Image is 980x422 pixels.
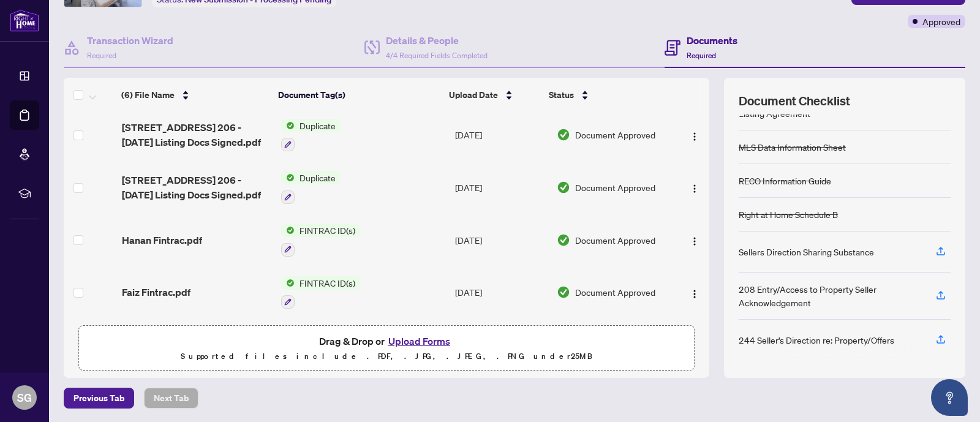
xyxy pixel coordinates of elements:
[122,233,202,247] span: Hanan Fintrac.pdf
[281,276,295,290] img: Status Icon
[87,33,173,48] h4: Transaction Wizard
[281,119,295,132] img: Status Icon
[685,125,704,145] button: Logo
[86,349,687,364] p: Supported files include .PDF, .JPG, .JPEG, .PNG under 25 MB
[739,140,846,154] div: MLS Data Information Sheet
[281,171,341,204] button: Status IconDuplicate
[922,15,960,28] span: Approved
[575,285,655,299] span: Document Approved
[557,233,570,247] img: Document Status
[690,236,699,246] img: Logo
[295,224,360,237] span: FINTRAC ID(s)
[739,245,874,258] div: Sellers Direction Sharing Substance
[685,178,704,197] button: Logo
[281,276,360,309] button: Status IconFINTRAC ID(s)
[122,120,271,149] span: [STREET_ADDRESS] 206 - [DATE] Listing Docs Signed.pdf
[575,233,655,247] span: Document Approved
[450,266,551,319] td: [DATE]
[739,174,831,187] div: RECO Information Guide
[79,326,694,371] span: Drag & Drop orUpload FormsSupported files include .PDF, .JPG, .JPEG, .PNG under25MB
[122,173,271,202] span: [STREET_ADDRESS] 206 - [DATE] Listing Docs Signed.pdf
[739,282,921,309] div: 208 Entry/Access to Property Seller Acknowledgement
[739,333,894,347] div: 244 Seller’s Direction re: Property/Offers
[64,388,134,409] button: Previous Tab
[450,214,551,266] td: [DATE]
[449,88,498,102] span: Upload Date
[739,208,838,221] div: Right at Home Schedule B
[685,282,704,302] button: Logo
[281,224,360,257] button: Status IconFINTRAC ID(s)
[687,51,716,60] span: Required
[575,128,655,141] span: Document Approved
[295,276,360,290] span: FINTRAC ID(s)
[10,9,39,32] img: logo
[87,51,116,60] span: Required
[739,92,850,110] span: Document Checklist
[557,181,570,194] img: Document Status
[549,88,574,102] span: Status
[386,33,488,48] h4: Details & People
[281,171,295,184] img: Status Icon
[273,78,444,112] th: Document Tag(s)
[557,128,570,141] img: Document Status
[385,333,454,349] button: Upload Forms
[931,379,968,416] button: Open asap
[690,289,699,299] img: Logo
[544,78,665,112] th: Status
[295,171,341,184] span: Duplicate
[17,389,32,406] span: SG
[116,78,273,112] th: (6) File Name
[557,285,570,299] img: Document Status
[319,333,454,349] span: Drag & Drop or
[690,132,699,141] img: Logo
[73,388,124,408] span: Previous Tab
[690,184,699,194] img: Logo
[281,224,295,237] img: Status Icon
[687,33,737,48] h4: Documents
[122,285,190,300] span: Faiz Fintrac.pdf
[386,51,488,60] span: 4/4 Required Fields Completed
[685,230,704,250] button: Logo
[444,78,544,112] th: Upload Date
[450,161,551,214] td: [DATE]
[121,88,175,102] span: (6) File Name
[144,388,198,409] button: Next Tab
[450,109,551,162] td: [DATE]
[295,119,341,132] span: Duplicate
[281,119,341,152] button: Status IconDuplicate
[575,181,655,194] span: Document Approved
